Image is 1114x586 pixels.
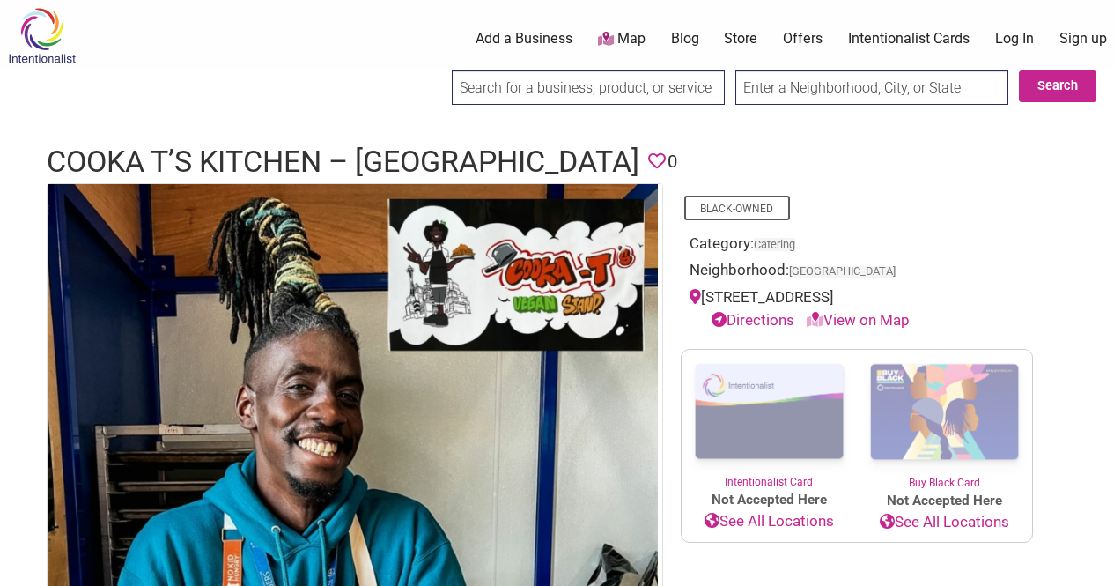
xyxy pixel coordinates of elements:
[690,259,1024,286] div: Neighborhood:
[783,29,823,48] a: Offers
[789,266,896,278] span: [GEOGRAPHIC_DATA]
[724,29,757,48] a: Store
[47,141,639,183] h1: Cooka T’s Kitchen – [GEOGRAPHIC_DATA]
[857,491,1032,511] span: Not Accepted Here
[700,203,773,215] a: Black-Owned
[452,70,725,105] input: Search for a business, product, or service
[1059,29,1107,48] a: Sign up
[690,286,1024,331] div: [STREET_ADDRESS]
[857,350,1032,475] img: Buy Black Card
[754,238,795,251] a: Catering
[857,350,1032,491] a: Buy Black Card
[995,29,1034,48] a: Log In
[712,311,794,329] a: Directions
[857,511,1032,534] a: See All Locations
[648,148,666,175] span: You must be logged in to save favorites.
[690,233,1024,260] div: Category:
[682,350,857,490] a: Intentionalist Card
[682,510,857,533] a: See All Locations
[476,29,572,48] a: Add a Business
[598,29,646,49] a: Map
[682,350,857,474] img: Intentionalist Card
[807,311,910,329] a: View on Map
[671,29,699,48] a: Blog
[735,70,1008,105] input: Enter a Neighborhood, City, or State
[682,490,857,510] span: Not Accepted Here
[668,148,677,175] span: 0
[848,29,970,48] a: Intentionalist Cards
[1019,70,1096,102] button: Search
